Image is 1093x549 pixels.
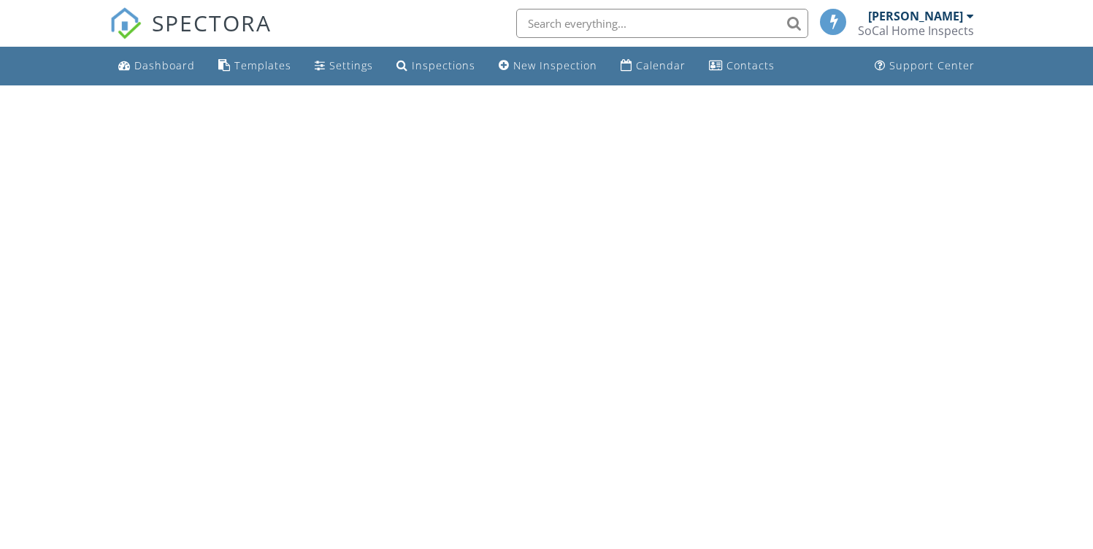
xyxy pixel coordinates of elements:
[516,9,808,38] input: Search everything...
[513,58,597,72] div: New Inspection
[391,53,481,80] a: Inspections
[134,58,195,72] div: Dashboard
[110,7,142,39] img: The Best Home Inspection Software - Spectora
[234,58,291,72] div: Templates
[493,53,603,80] a: New Inspection
[112,53,201,80] a: Dashboard
[869,53,981,80] a: Support Center
[212,53,297,80] a: Templates
[329,58,373,72] div: Settings
[858,23,974,38] div: SoCal Home Inspects
[868,9,963,23] div: [PERSON_NAME]
[726,58,775,72] div: Contacts
[309,53,379,80] a: Settings
[703,53,781,80] a: Contacts
[615,53,691,80] a: Calendar
[636,58,686,72] div: Calendar
[889,58,975,72] div: Support Center
[412,58,475,72] div: Inspections
[152,7,272,38] span: SPECTORA
[110,20,272,50] a: SPECTORA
